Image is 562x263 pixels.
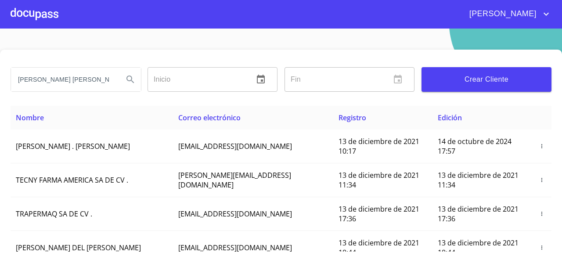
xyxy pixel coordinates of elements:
button: Crear Cliente [421,67,551,92]
span: 13 de diciembre de 2021 18:44 [339,238,419,257]
span: Nombre [16,113,44,122]
span: [EMAIL_ADDRESS][DOMAIN_NAME] [178,243,292,252]
span: 13 de diciembre de 2021 17:36 [339,204,419,223]
button: account of current user [463,7,551,21]
span: [PERSON_NAME] DEL [PERSON_NAME] [16,243,141,252]
span: 13 de diciembre de 2021 11:34 [339,170,419,190]
span: [PERSON_NAME] . [PERSON_NAME] [16,141,130,151]
span: Crear Cliente [429,73,544,86]
span: 13 de diciembre de 2021 18:44 [438,238,519,257]
span: [EMAIL_ADDRESS][DOMAIN_NAME] [178,141,292,151]
span: [PERSON_NAME][EMAIL_ADDRESS][DOMAIN_NAME] [178,170,291,190]
span: TECNY FARMA AMERICA SA DE CV . [16,175,128,185]
span: Edición [438,113,462,122]
span: TRAPERMAQ SA DE CV . [16,209,92,219]
span: 14 de octubre de 2024 17:57 [438,137,512,156]
span: [EMAIL_ADDRESS][DOMAIN_NAME] [178,209,292,219]
span: 13 de diciembre de 2021 10:17 [339,137,419,156]
span: Registro [339,113,366,122]
span: 13 de diciembre de 2021 17:36 [438,204,519,223]
input: search [11,68,116,91]
span: [PERSON_NAME] [463,7,541,21]
span: 13 de diciembre de 2021 11:34 [438,170,519,190]
span: Correo electrónico [178,113,241,122]
button: Search [120,69,141,90]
